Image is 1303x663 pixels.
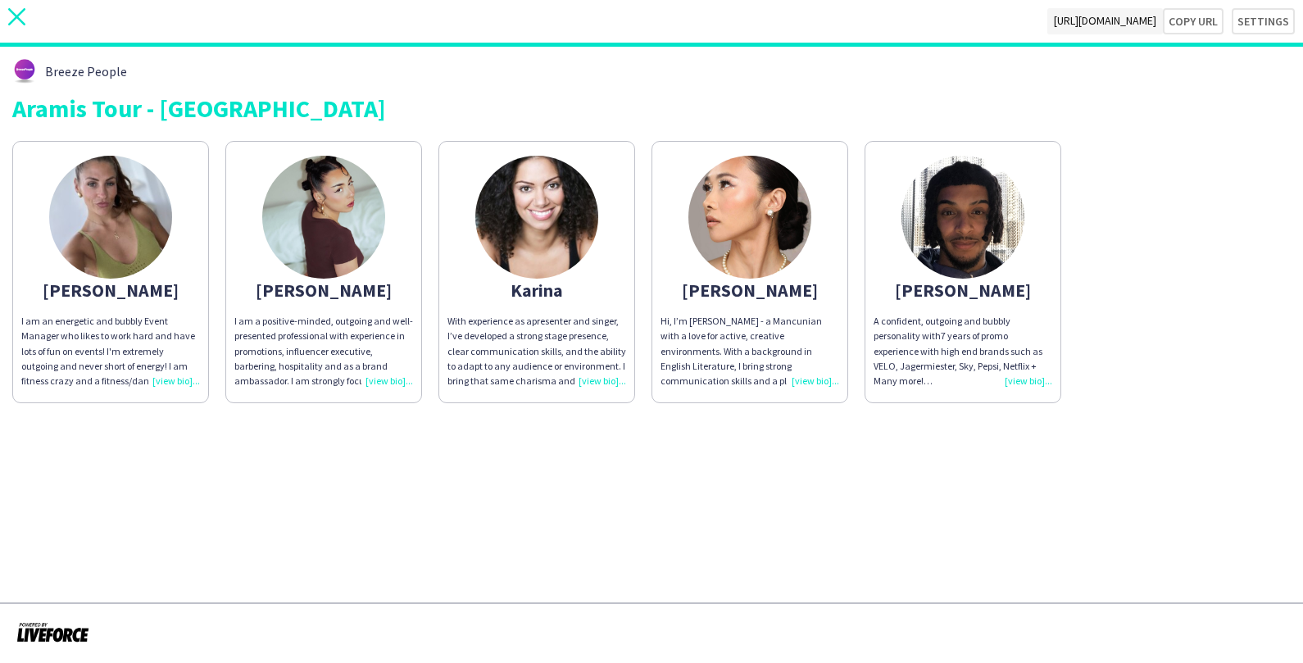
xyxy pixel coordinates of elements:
[16,620,89,643] img: Powered by Liveforce
[901,156,1024,279] img: thumb-c51f26d6-db48-409f-bf44-9b92e46438ce.jpg
[234,283,413,297] div: [PERSON_NAME]
[661,314,839,388] div: Hi, I’m [PERSON_NAME] - a Mancunian with a love for active, creative environments. With a backgro...
[45,64,127,79] span: Breeze People
[874,283,1052,297] div: [PERSON_NAME]
[475,156,598,279] img: thumb-67fcf98445f5b.jpeg
[262,156,385,279] img: thumb-00c43d59-ae49-4a37-a9fc-a54a951d01a4.jpg
[661,283,839,297] div: [PERSON_NAME]
[447,314,626,388] p: With experience as a , I’ve developed a strong stage presence, clear communication skills, and th...
[12,59,37,84] img: thumb-62876bd588459.png
[1163,8,1224,34] button: Copy url
[1047,8,1163,34] span: [URL][DOMAIN_NAME]
[1232,8,1295,34] button: Settings
[447,283,626,297] div: Karina
[49,156,172,279] img: thumb-67c58e3461a46.jpeg
[874,329,1042,387] span: 7 years of promo experience with high end brands such as VELO, Jagermiester, Sky, Pepsi, Netflix ...
[688,156,811,279] img: thumb-1e8f8ffe-706e-45fb-a756-3edc51d27156.jpg
[532,315,616,327] span: presenter and singer
[234,315,413,506] span: I am a positive-minded, outgoing and well-presented professional with experience in promotions, i...
[12,96,1291,120] div: Aramis Tour - [GEOGRAPHIC_DATA]
[21,283,200,297] div: [PERSON_NAME]
[874,315,1010,342] span: A confident, outgoing and bubbly personality with
[21,315,200,416] span: I am an energetic and bubbly Event Manager who likes to work hard and have lots of fun on events!...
